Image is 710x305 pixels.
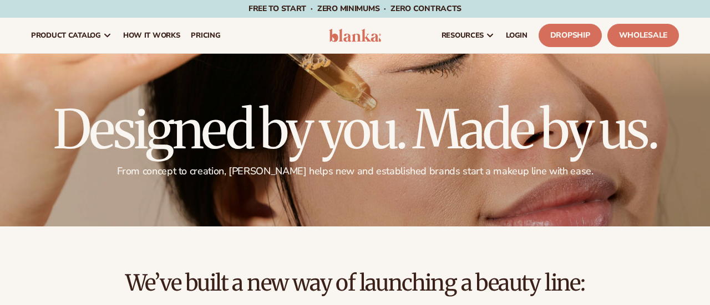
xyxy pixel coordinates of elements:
[442,31,484,40] span: resources
[26,18,118,53] a: product catalog
[539,24,602,47] a: Dropship
[607,24,679,47] a: Wholesale
[31,31,101,40] span: product catalog
[123,31,180,40] span: How It Works
[118,18,186,53] a: How It Works
[329,29,381,42] img: logo
[31,165,679,178] p: From concept to creation, [PERSON_NAME] helps new and established brands start a makeup line with...
[500,18,533,53] a: LOGIN
[31,103,679,156] h1: Designed by you. Made by us.
[31,271,679,295] h2: We’ve built a new way of launching a beauty line:
[191,31,220,40] span: pricing
[185,18,226,53] a: pricing
[436,18,500,53] a: resources
[248,3,461,14] span: Free to start · ZERO minimums · ZERO contracts
[506,31,528,40] span: LOGIN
